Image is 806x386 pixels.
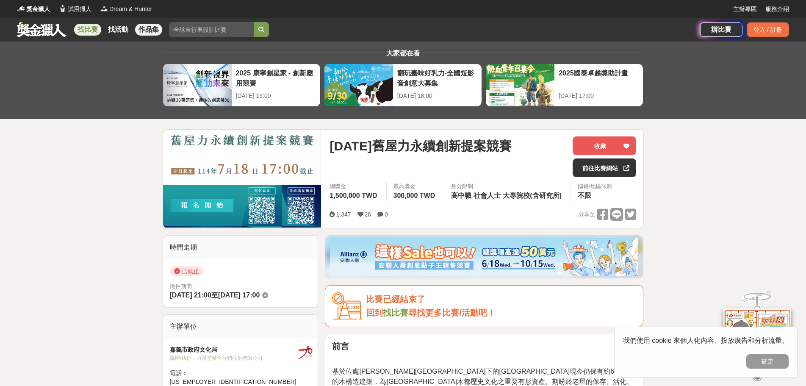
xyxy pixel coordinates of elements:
img: Icon [332,292,362,320]
span: 回到 [366,308,383,317]
span: 社會人士 [474,192,501,199]
div: 比賽已經結束了 [366,292,636,306]
a: 找比賽 [74,24,101,36]
span: [DATE] 17:00 [218,292,260,299]
span: [DATE]舊屋力永續創新提案競賽 [330,136,511,156]
div: 身分限制 [451,182,564,191]
span: 高中職 [451,192,471,199]
span: 徵件期間 [170,283,192,289]
span: 已截止 [170,266,203,276]
div: 2025國泰卓越獎助計畫 [559,68,639,87]
span: 我們使用 cookie 來個人化內容、投放廣告和分析流量。 [623,337,789,344]
a: 服務介紹 [765,5,789,14]
a: Logo獎金獵人 [17,5,50,14]
div: 嘉義市政府文化局 [170,345,296,354]
img: Logo [100,4,108,13]
span: 至 [211,292,218,299]
button: 確定 [746,354,789,369]
img: Logo [58,4,67,13]
span: 獎金獵人 [26,5,50,14]
img: dcc59076-91c0-4acb-9c6b-a1d413182f46.png [330,238,638,276]
div: 2025 康寧創星家 - 創新應用競賽 [236,68,316,87]
a: 辦比賽 [700,22,742,37]
span: 試用獵人 [68,5,91,14]
span: 1,347 [336,211,351,218]
div: 協辦/執行： 力譔堂整合行銷股份有限公司 [170,354,296,362]
a: 找比賽 [383,308,408,317]
a: 找活動 [105,24,132,36]
div: [DATE] 17:00 [559,92,639,100]
input: 全球自行車設計比賽 [169,22,254,37]
span: Dream & Hunter [109,5,152,14]
a: LogoDream & Hunter [100,5,152,14]
span: 總獎金 [330,182,379,191]
span: 大家都在看 [384,50,422,57]
span: 0 [385,211,388,218]
div: 登入 / 註冊 [747,22,789,37]
a: 主辦專區 [733,5,757,14]
div: [DATE] 18:00 [397,92,477,100]
span: 尋找更多比賽/活動吧！ [408,308,496,317]
a: 翻玩臺味好乳力-全國短影音創意大募集[DATE] 18:00 [324,64,482,107]
a: 2025 康寧創星家 - 創新應用競賽[DATE] 16:00 [163,64,321,107]
div: 主辦單位 [163,315,318,339]
span: 不限 [578,192,591,199]
span: 分享至 [579,208,595,221]
img: Logo [17,4,25,13]
button: 收藏 [573,136,636,155]
span: 最高獎金 [393,182,438,191]
div: 國籍/地區限制 [578,182,612,191]
div: [DATE] 16:00 [236,92,316,100]
span: 300,000 TWD [393,192,435,199]
div: 翻玩臺味好乳力-全國短影音創意大募集 [397,68,477,87]
a: 作品集 [135,24,162,36]
strong: 前言 [332,342,349,351]
span: 26 [365,211,371,218]
img: d2146d9a-e6f6-4337-9592-8cefde37ba6b.png [723,308,791,365]
a: 前往比賽網站 [573,158,636,177]
span: 大專院校(含研究所) [503,192,562,199]
a: 2025國泰卓越獎助計畫[DATE] 17:00 [485,64,643,107]
span: [DATE] 21:00 [170,292,211,299]
a: Logo試用獵人 [58,5,91,14]
img: Cover Image [163,130,321,228]
div: 時間走期 [163,236,318,259]
span: 1,500,000 TWD [330,192,377,199]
